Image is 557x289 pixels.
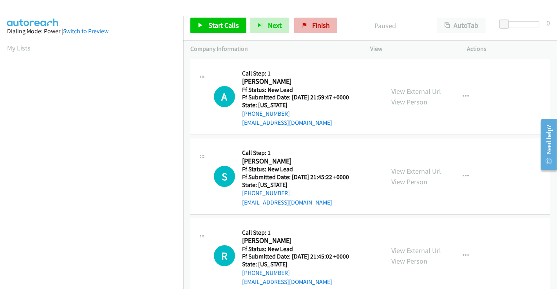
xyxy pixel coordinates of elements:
[242,119,332,126] a: [EMAIL_ADDRESS][DOMAIN_NAME]
[242,157,359,166] h2: [PERSON_NAME]
[242,101,359,109] h5: State: [US_STATE]
[391,167,441,176] a: View External Url
[312,21,330,30] span: Finish
[242,70,359,77] h5: Call Step: 1
[242,269,290,276] a: [PHONE_NUMBER]
[242,173,359,181] h5: Ff Submitted Date: [DATE] 21:45:22 +0000
[268,21,282,30] span: Next
[242,149,359,157] h5: Call Step: 1
[242,199,332,206] a: [EMAIL_ADDRESS][DOMAIN_NAME]
[348,20,423,31] p: Paused
[391,97,427,106] a: View Person
[391,177,427,186] a: View Person
[250,18,289,33] button: Next
[242,278,332,285] a: [EMAIL_ADDRESS][DOMAIN_NAME]
[467,44,550,54] p: Actions
[242,236,359,245] h2: [PERSON_NAME]
[242,181,359,189] h5: State: [US_STATE]
[214,166,235,187] h1: S
[242,260,359,268] h5: State: [US_STATE]
[242,93,359,101] h5: Ff Submitted Date: [DATE] 21:59:47 +0000
[242,189,290,197] a: [PHONE_NUMBER]
[242,86,359,94] h5: Ff Status: New Lead
[242,229,359,237] h5: Call Step: 1
[294,18,337,33] a: Finish
[190,18,246,33] a: Start Calls
[63,27,109,35] a: Switch to Preview
[208,21,239,30] span: Start Calls
[242,165,359,173] h5: Ff Status: New Lead
[546,18,550,28] div: 0
[7,27,176,36] div: Dialing Mode: Power |
[214,245,235,266] div: The call is yet to be attempted
[7,43,31,52] a: My Lists
[391,246,441,255] a: View External Url
[391,257,427,266] a: View Person
[437,18,486,33] button: AutoTab
[370,44,453,54] p: View
[214,86,235,107] h1: A
[190,44,356,54] p: Company Information
[214,245,235,266] h1: R
[242,110,290,117] a: [PHONE_NUMBER]
[535,113,557,176] iframe: Resource Center
[503,21,539,27] div: Delay between calls (in seconds)
[214,166,235,187] div: The call is yet to be attempted
[242,253,359,260] h5: Ff Submitted Date: [DATE] 21:45:02 +0000
[391,87,441,96] a: View External Url
[242,245,359,253] h5: Ff Status: New Lead
[242,77,359,86] h2: [PERSON_NAME]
